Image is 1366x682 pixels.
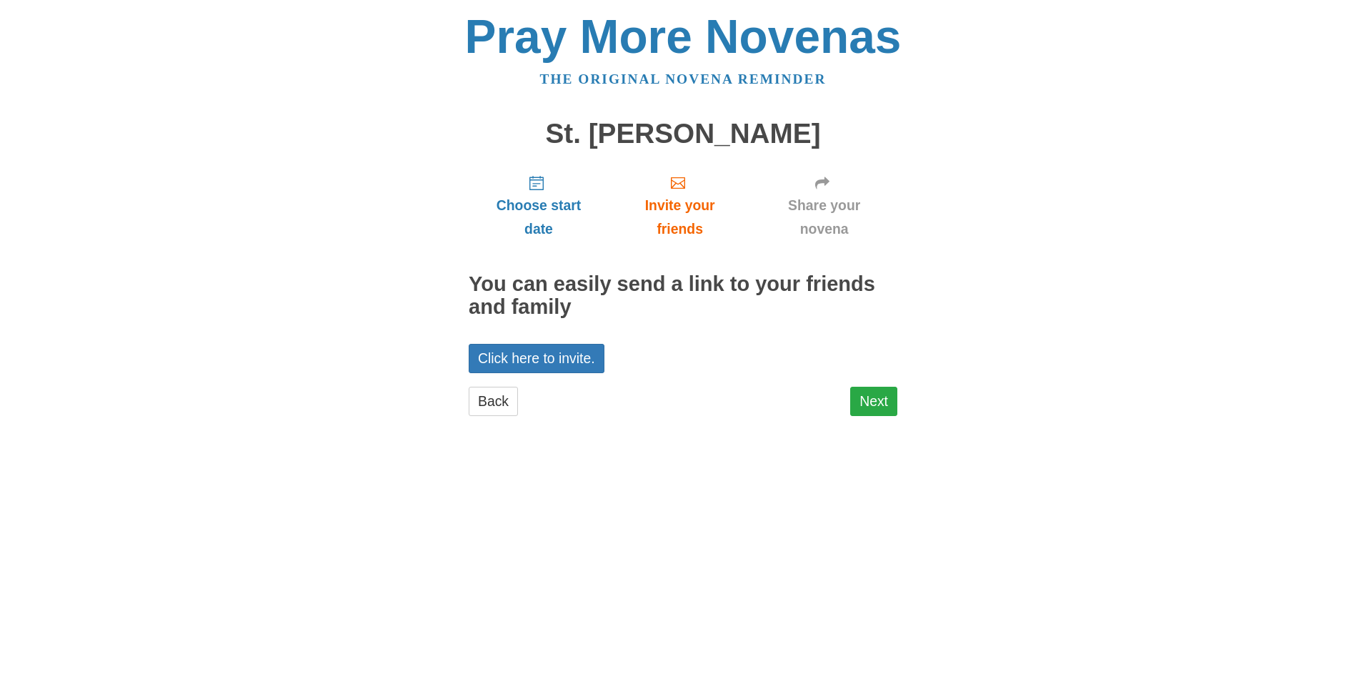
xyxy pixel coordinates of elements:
[483,194,594,241] span: Choose start date
[469,163,609,248] a: Choose start date
[751,163,897,248] a: Share your novena
[609,163,751,248] a: Invite your friends
[469,273,897,319] h2: You can easily send a link to your friends and family
[540,71,827,87] a: The original novena reminder
[623,194,737,241] span: Invite your friends
[465,10,902,63] a: Pray More Novenas
[469,387,518,416] a: Back
[469,119,897,149] h1: St. [PERSON_NAME]
[765,194,883,241] span: Share your novena
[469,344,604,373] a: Click here to invite.
[850,387,897,416] a: Next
